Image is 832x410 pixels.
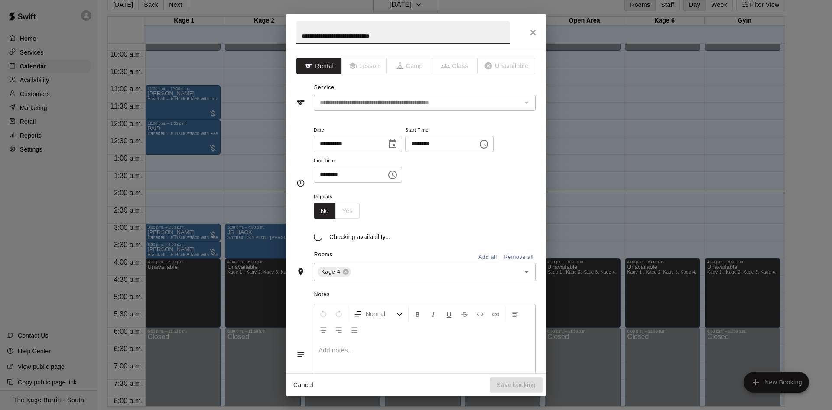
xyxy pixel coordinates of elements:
[316,306,331,322] button: Undo
[442,306,456,322] button: Format Underline
[520,266,533,278] button: Open
[508,306,523,322] button: Left Align
[314,95,536,111] div: The service of an existing booking cannot be changed
[525,25,541,40] button: Close
[342,58,387,74] span: The type of an existing booking cannot be changed
[478,58,536,74] span: The type of an existing booking cannot be changed
[488,306,503,322] button: Insert Link
[501,251,536,264] button: Remove all
[405,125,494,136] span: Start Time
[329,232,390,241] p: Checking availability...
[384,166,401,184] button: Choose time, selected time is 3:00 PM
[314,252,333,258] span: Rooms
[296,179,305,187] svg: Timing
[316,322,331,337] button: Center Align
[366,310,396,318] span: Normal
[314,84,335,90] span: Service
[473,306,487,322] button: Insert Code
[331,306,346,322] button: Redo
[410,306,425,322] button: Format Bold
[318,267,351,277] div: Kage 4
[426,306,441,322] button: Format Italics
[296,268,305,276] svg: Rooms
[457,306,472,322] button: Format Strikethrough
[347,322,362,337] button: Justify Align
[296,98,305,107] svg: Service
[314,203,360,219] div: outlined button group
[350,306,406,322] button: Formatting Options
[289,377,317,393] button: Cancel
[296,58,342,74] button: Rental
[384,136,401,153] button: Choose date, selected date is Aug 16, 2025
[318,268,344,276] span: Kage 4
[314,288,536,302] span: Notes
[387,58,432,74] span: The type of an existing booking cannot be changed
[296,350,305,359] svg: Notes
[314,125,402,136] span: Date
[432,58,478,74] span: The type of an existing booking cannot be changed
[474,251,501,264] button: Add all
[314,203,336,219] button: No
[314,191,367,203] span: Repeats
[475,136,493,153] button: Choose time, selected time is 2:00 PM
[331,322,346,337] button: Right Align
[314,155,402,167] span: End Time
